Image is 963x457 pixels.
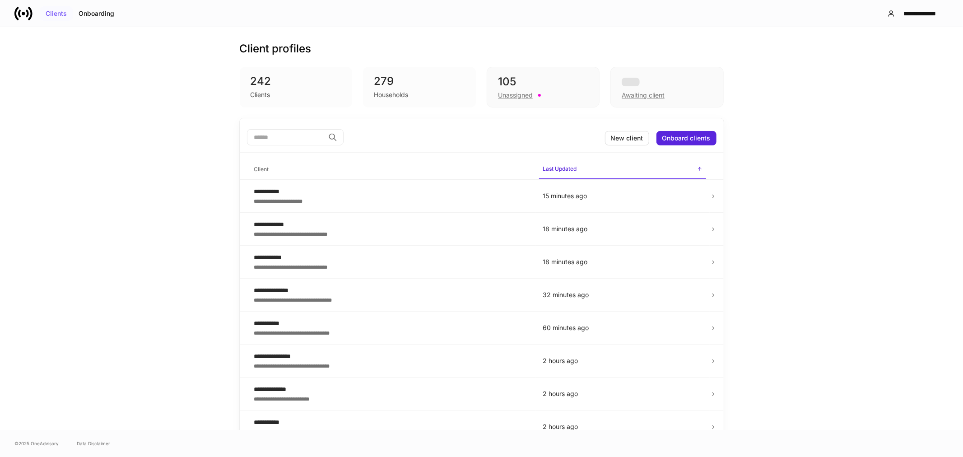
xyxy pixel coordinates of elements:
div: 279 [374,74,465,89]
span: © 2025 OneAdvisory [14,440,59,447]
div: Onboard clients [662,135,711,141]
h6: Client [254,165,269,173]
h3: Client profiles [240,42,312,56]
div: Clients [251,90,270,99]
a: Data Disclaimer [77,440,110,447]
div: Onboarding [79,10,114,17]
p: 2 hours ago [543,389,702,398]
span: Last Updated [539,160,706,179]
p: 18 minutes ago [543,224,702,233]
div: 105Unassigned [487,67,600,107]
h6: Last Updated [543,164,577,173]
p: 60 minutes ago [543,323,702,332]
div: Awaiting client [610,67,723,107]
button: New client [605,131,649,145]
p: 32 minutes ago [543,290,702,299]
div: Households [374,90,408,99]
button: Onboard clients [656,131,716,145]
div: Clients [46,10,67,17]
div: Unassigned [498,91,533,100]
p: 2 hours ago [543,422,702,431]
div: Awaiting client [622,91,665,100]
div: 242 [251,74,342,89]
p: 18 minutes ago [543,257,702,266]
p: 2 hours ago [543,356,702,365]
div: New client [611,135,643,141]
span: Client [251,160,532,179]
button: Onboarding [73,6,120,21]
button: Clients [40,6,73,21]
div: 105 [498,75,588,89]
p: 15 minutes ago [543,191,702,201]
